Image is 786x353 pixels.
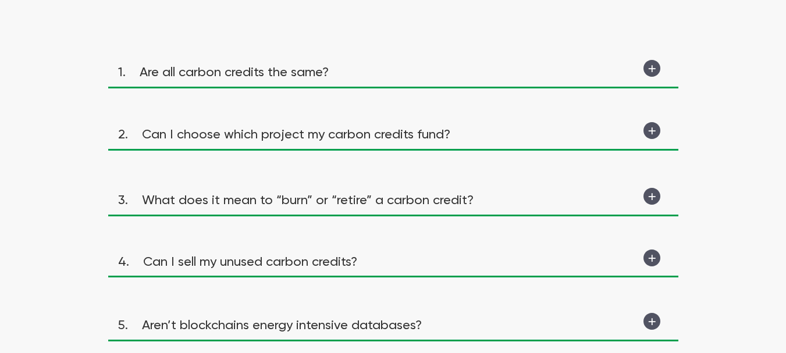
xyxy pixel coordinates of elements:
[118,194,474,207] span: 3. What does it mean to “burn” or “retire” a carbon credit?
[118,256,357,269] span: 4. Can I sell my unused carbon credits?
[118,66,329,79] span: 1. Are all carbon credits the same?
[571,45,786,353] iframe: Wix Chat
[118,319,422,332] span: 5. Aren’t blockchains energy intensive databases?
[118,129,450,141] span: 2. Can I choose which project my carbon credits fund?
